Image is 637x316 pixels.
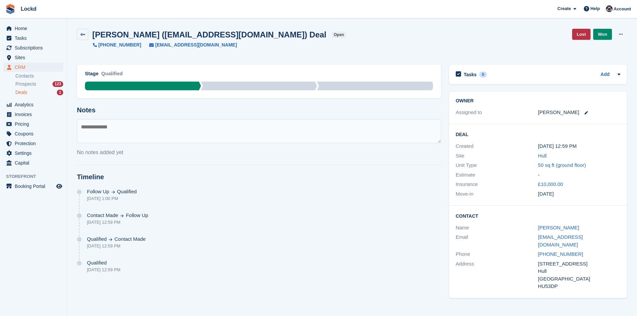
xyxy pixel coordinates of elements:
[15,129,55,138] span: Coupons
[55,182,63,190] a: Preview store
[591,5,600,12] span: Help
[538,162,586,168] a: 50 sq ft (ground floor)
[57,90,63,95] div: 1
[601,71,610,79] a: Add
[77,149,123,155] span: No notes added yet
[15,63,55,72] span: CRM
[3,24,63,33] a: menu
[3,182,63,191] a: menu
[18,3,39,14] a: Lockd
[538,275,620,283] div: [GEOGRAPHIC_DATA]
[538,283,620,290] div: HU53DP
[3,148,63,158] a: menu
[456,171,538,179] div: Estimate
[77,106,441,114] h2: Notes
[3,100,63,109] a: menu
[538,225,579,230] a: [PERSON_NAME]
[538,109,579,116] div: [PERSON_NAME]
[456,162,538,169] div: Unit Type
[117,189,137,194] span: Qualified
[456,142,538,150] div: Created
[141,41,237,48] a: [EMAIL_ADDRESS][DOMAIN_NAME]
[15,43,55,52] span: Subscriptions
[332,31,346,38] span: open
[15,148,55,158] span: Settings
[85,70,99,78] div: Stage
[3,139,63,148] a: menu
[538,190,620,198] div: [DATE]
[87,243,146,248] div: [DATE] 12:59 PM
[538,153,547,159] a: Hull
[87,267,120,272] div: [DATE] 12:59 PM
[87,220,148,225] div: [DATE] 12:59 PM
[15,158,55,168] span: Capital
[15,182,55,191] span: Booking Portal
[15,73,63,79] a: Contacts
[101,70,123,82] div: Qualified
[15,100,55,109] span: Analytics
[93,41,141,48] a: [PHONE_NUMBER]
[15,110,55,119] span: Invoices
[456,250,538,258] div: Phone
[15,119,55,129] span: Pricing
[538,234,583,247] a: [EMAIL_ADDRESS][DOMAIN_NAME]
[3,33,63,43] a: menu
[3,43,63,52] a: menu
[456,109,538,116] div: Assigned to
[126,213,148,218] span: Follow Up
[538,260,620,268] div: [STREET_ADDRESS]
[464,72,477,78] h2: Tasks
[456,152,538,160] div: Site
[456,224,538,232] div: Name
[87,260,107,266] span: Qualified
[52,81,63,87] div: 123
[15,81,36,87] span: Prospects
[6,173,67,180] span: Storefront
[15,89,27,96] span: Deals
[456,260,538,290] div: Address
[87,196,137,201] div: [DATE] 1:00 PM
[87,213,118,218] span: Contact Made
[15,24,55,33] span: Home
[3,53,63,62] a: menu
[87,236,107,242] span: Qualified
[98,41,141,48] span: [PHONE_NUMBER]
[3,63,63,72] a: menu
[3,129,63,138] a: menu
[557,5,571,12] span: Create
[92,30,326,39] h2: [PERSON_NAME] ([EMAIL_ADDRESS][DOMAIN_NAME]) Deal
[15,33,55,43] span: Tasks
[456,190,538,198] div: Move-in
[155,41,237,48] span: [EMAIL_ADDRESS][DOMAIN_NAME]
[15,53,55,62] span: Sites
[572,29,591,40] a: Lost
[538,142,620,150] div: [DATE] 12:59 PM
[614,6,631,12] span: Account
[606,5,613,12] img: Kris Thompson
[15,89,63,96] a: Deals 1
[456,233,538,248] div: Email
[538,268,620,275] div: Hull
[538,171,620,179] div: -
[87,189,109,194] span: Follow Up
[456,131,620,137] h2: Deal
[479,72,487,78] div: 0
[456,181,538,188] div: Insurance
[5,4,15,14] img: stora-icon-8386f47178a22dfd0bd8f6a31ec36ba5ce8667c1dd55bd0f319d3a0aa187defe.svg
[3,158,63,168] a: menu
[15,139,55,148] span: Protection
[77,173,441,181] h2: Timeline
[538,251,583,257] a: [PHONE_NUMBER]
[3,110,63,119] a: menu
[15,81,63,88] a: Prospects 123
[593,29,612,40] a: Won
[114,236,145,242] span: Contact Made
[538,181,563,187] a: £10,000.00
[456,98,620,104] h2: Owner
[456,212,620,219] h2: Contact
[3,119,63,129] a: menu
